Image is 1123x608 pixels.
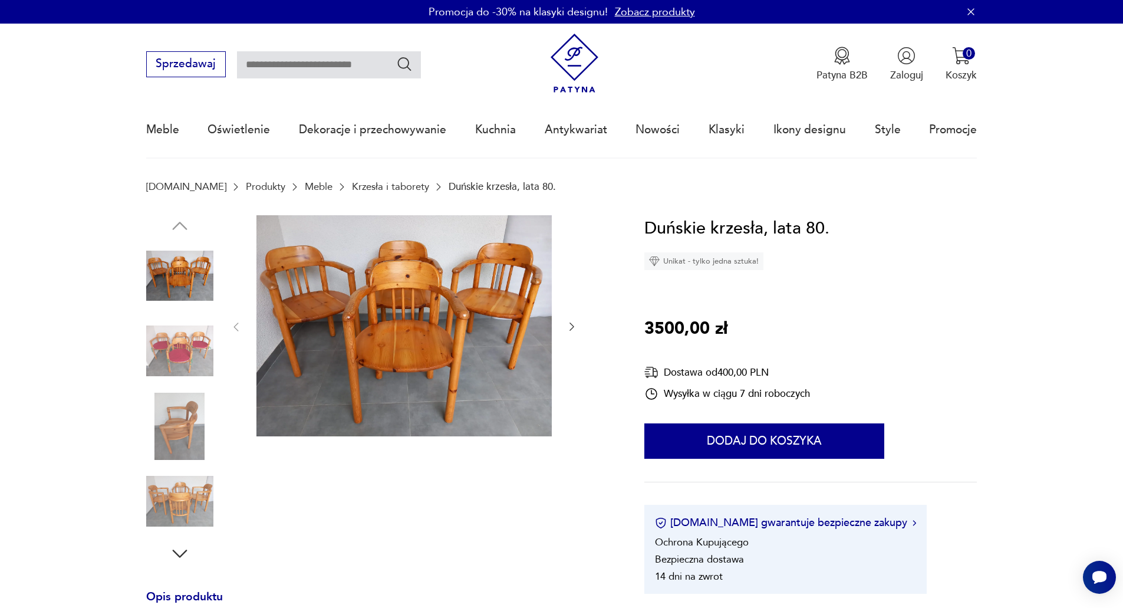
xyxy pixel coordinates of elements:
[146,60,226,70] a: Sprzedawaj
[146,468,213,535] img: Zdjęcie produktu Duńskie krzesła, lata 80.
[449,181,556,192] p: Duńskie krzesła, lata 80.
[929,103,977,157] a: Promocje
[875,103,901,157] a: Style
[963,47,975,60] div: 0
[816,47,868,82] a: Ikona medaluPatyna B2B
[649,256,660,267] img: Ikona diamentu
[475,103,516,157] a: Kuchnia
[644,315,727,343] p: 3500,00 zł
[299,103,446,157] a: Dekoracje i przechowywanie
[429,5,608,19] p: Promocja do -30% na klasyki designu!
[545,103,607,157] a: Antykwariat
[890,47,923,82] button: Zaloguj
[146,393,213,460] img: Zdjęcie produktu Duńskie krzesła, lata 80.
[256,215,552,437] img: Zdjęcie produktu Duńskie krzesła, lata 80.
[545,34,604,93] img: Patyna - sklep z meblami i dekoracjami vintage
[352,181,429,192] a: Krzesła i taborety
[644,252,763,270] div: Unikat - tylko jedna sztuka!
[644,365,810,380] div: Dostawa od 400,00 PLN
[146,51,226,77] button: Sprzedawaj
[655,570,723,583] li: 14 dni na zwrot
[655,553,744,566] li: Bezpieczna dostawa
[208,103,270,157] a: Oświetlenie
[913,520,916,526] img: Ikona strzałki w prawo
[833,47,851,65] img: Ikona medalu
[644,387,810,401] div: Wysyłka w ciągu 7 dni roboczych
[816,68,868,82] p: Patyna B2B
[644,423,884,459] button: Dodaj do koszyka
[396,55,413,73] button: Szukaj
[773,103,846,157] a: Ikony designu
[1083,561,1116,594] iframe: Smartsupp widget button
[146,103,179,157] a: Meble
[709,103,745,157] a: Klasyki
[146,181,226,192] a: [DOMAIN_NAME]
[635,103,680,157] a: Nowości
[946,47,977,82] button: 0Koszyk
[146,317,213,384] img: Zdjęcie produktu Duńskie krzesła, lata 80.
[890,68,923,82] p: Zaloguj
[655,515,916,530] button: [DOMAIN_NAME] gwarantuje bezpieczne zakupy
[246,181,285,192] a: Produkty
[644,365,658,380] img: Ikona dostawy
[644,215,829,242] h1: Duńskie krzesła, lata 80.
[655,535,749,549] li: Ochrona Kupującego
[655,517,667,529] img: Ikona certyfikatu
[897,47,915,65] img: Ikonka użytkownika
[952,47,970,65] img: Ikona koszyka
[615,5,695,19] a: Zobacz produkty
[146,242,213,310] img: Zdjęcie produktu Duńskie krzesła, lata 80.
[305,181,332,192] a: Meble
[946,68,977,82] p: Koszyk
[816,47,868,82] button: Patyna B2B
